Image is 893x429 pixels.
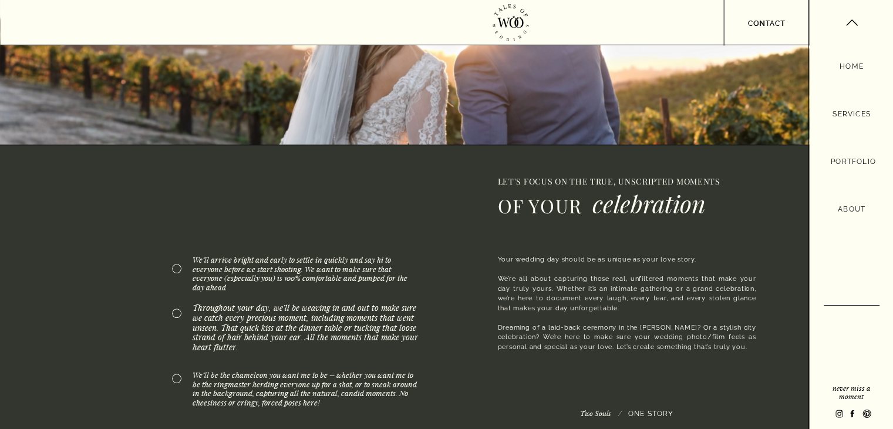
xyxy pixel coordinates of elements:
h3: Let's Focus on the true, unscripted moments [498,177,727,185]
p: Your wedding day should be as unique as your love story. We’re all about capturing those real, un... [498,255,756,363]
a: About [835,203,868,216]
a: Services [829,108,874,120]
p: never miss a moment [824,384,878,400]
p: Throughout your day, we’ll be weaving in and out to make sure we catch every precious moment, inc... [193,303,418,355]
div: / [618,409,622,417]
p: We’ll be the chameleon you want me to be – whether you want me to be the ringmaster herding every... [193,370,418,412]
a: Portfolio [831,156,872,169]
div: Of YOUR [498,195,622,216]
p: We’ll arrive bright and early to settle in quickly and say hi to everyone before we start shootin... [193,255,418,281]
p: One Story [622,408,674,416]
a: Home [838,61,865,72]
h2: celebration [592,189,742,216]
a: contact [740,18,793,26]
p: Two Souls [580,409,616,416]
